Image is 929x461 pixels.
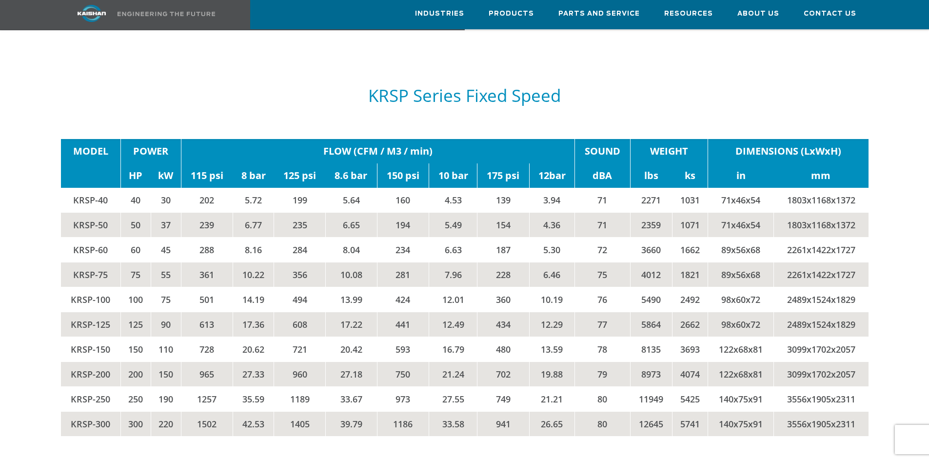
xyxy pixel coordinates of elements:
td: 76 [574,287,630,312]
td: 1662 [672,237,708,262]
td: 13.99 [325,287,377,312]
td: 199 [274,188,325,213]
td: mm [773,163,868,188]
td: 75 [151,287,181,312]
td: 721 [274,337,325,361]
td: 6.46 [529,262,574,287]
td: in [708,163,773,188]
td: 71 [574,212,630,237]
td: 1803x1168x1372 [773,212,868,237]
td: 75 [120,262,151,287]
td: 965 [181,361,233,386]
td: 424 [377,287,429,312]
a: Resources [664,0,713,27]
td: 8.6 bar [325,163,377,188]
td: 160 [377,188,429,213]
td: 1803x1168x1372 [773,188,868,213]
td: 501 [181,287,233,312]
td: 42.53 [233,411,274,436]
td: 8135 [630,337,672,361]
span: About Us [737,8,779,20]
td: 8.16 [233,237,274,262]
td: 194 [377,212,429,237]
td: 71 [574,188,630,213]
td: 12.49 [429,312,477,337]
td: 2662 [672,312,708,337]
td: 100 [120,287,151,312]
td: 4.36 [529,212,574,237]
td: 78 [574,337,630,361]
td: 3556x1905x2311 [773,411,868,436]
td: KRSP-40 [61,188,121,213]
td: 27.55 [429,386,477,411]
td: 5741 [672,411,708,436]
td: 75 [574,262,630,287]
td: 71x46x54 [708,188,773,213]
td: 4.53 [429,188,477,213]
td: 5.30 [529,237,574,262]
td: 98x60x72 [708,312,773,337]
a: Parts and Service [558,0,640,27]
td: 3693 [672,337,708,361]
a: Products [489,0,534,27]
td: 80 [574,411,630,436]
td: 3099x1702x2057 [773,361,868,386]
td: lbs [630,163,672,188]
td: MODEL [61,139,121,163]
td: 5425 [672,386,708,411]
td: 154 [477,212,529,237]
td: 750 [377,361,429,386]
td: WEIGHT [630,139,708,163]
td: 98x60x72 [708,287,773,312]
td: 1071 [672,212,708,237]
td: KRSP-125 [61,312,121,337]
td: 5.49 [429,212,477,237]
td: 973 [377,386,429,411]
h5: KRSP Series Fixed Speed [61,86,869,105]
td: 12.29 [529,312,574,337]
td: 239 [181,212,233,237]
td: 2492 [672,287,708,312]
td: 187 [477,237,529,262]
td: KRSP-50 [61,212,121,237]
td: 33.67 [325,386,377,411]
td: KRSP-100 [61,287,121,312]
td: 37 [151,212,181,237]
td: 1031 [672,188,708,213]
td: 608 [274,312,325,337]
td: 6.65 [325,212,377,237]
td: ks [672,163,708,188]
td: 190 [151,386,181,411]
td: 702 [477,361,529,386]
td: 593 [377,337,429,361]
td: KRSP-300 [61,411,121,436]
a: Contact Us [804,0,856,27]
td: 2359 [630,212,672,237]
td: 125 [120,312,151,337]
td: 7.96 [429,262,477,287]
td: 26.65 [529,411,574,436]
td: 17.22 [325,312,377,337]
span: Resources [664,8,713,20]
td: 14.19 [233,287,274,312]
td: 90 [151,312,181,337]
td: 10.19 [529,287,574,312]
td: 281 [377,262,429,287]
td: dBA [574,163,630,188]
td: 235 [274,212,325,237]
td: 5.64 [325,188,377,213]
td: 960 [274,361,325,386]
td: 140x75x91 [708,386,773,411]
td: KRSP-200 [61,361,121,386]
td: 1405 [274,411,325,436]
td: 11949 [630,386,672,411]
td: 2489x1524x1829 [773,287,868,312]
td: 288 [181,237,233,262]
span: Industries [415,8,464,20]
td: 27.33 [233,361,274,386]
td: 21.24 [429,361,477,386]
td: 6.63 [429,237,477,262]
a: About Us [737,0,779,27]
td: 71x46x54 [708,212,773,237]
td: 284 [274,237,325,262]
